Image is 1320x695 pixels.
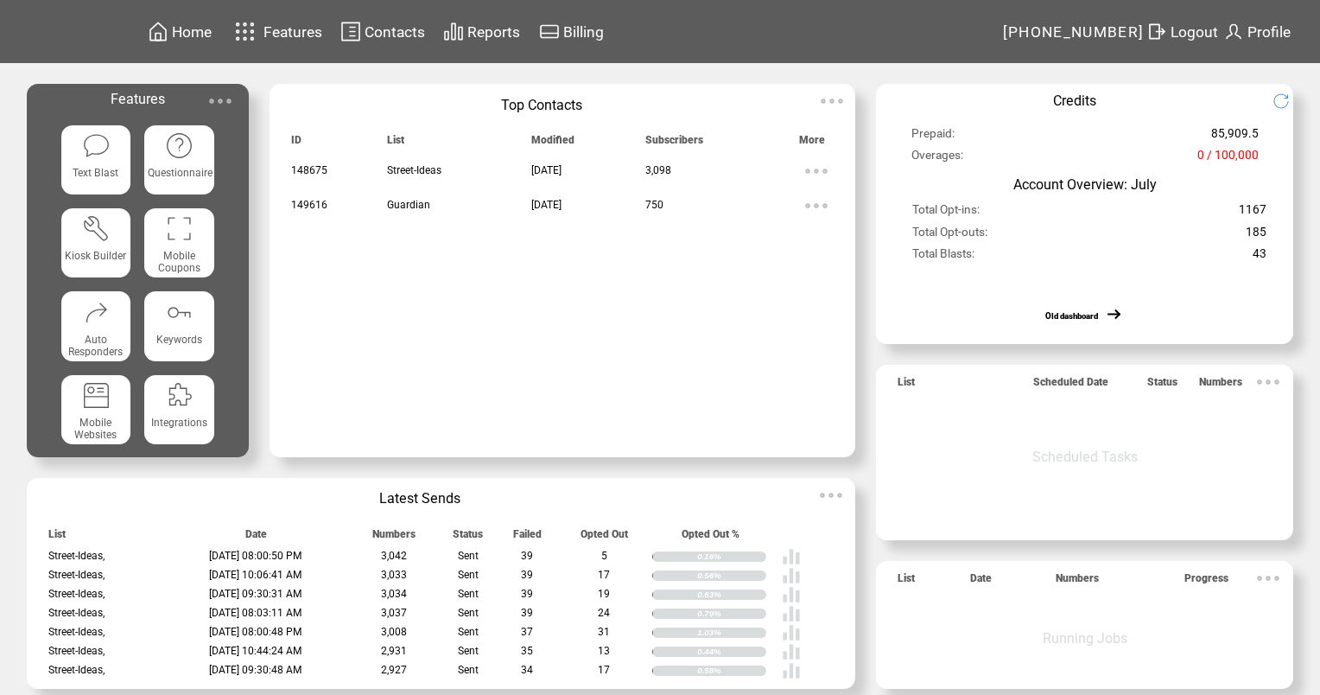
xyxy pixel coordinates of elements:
[148,21,168,42] img: home.svg
[513,528,542,548] span: Failed
[898,572,915,592] span: List
[697,647,766,657] div: 0.44%
[291,134,301,154] span: ID
[151,417,207,429] span: Integrations
[165,381,194,410] img: integrations.svg
[145,18,214,45] a: Home
[782,661,801,680] img: poll%20-%20white.svg
[563,23,604,41] span: Billing
[458,626,479,638] span: Sent
[209,664,302,676] span: [DATE] 09:30:48 AM
[209,607,302,619] span: [DATE] 08:03:11 AM
[1251,365,1285,399] img: ellypsis.svg
[65,250,126,262] span: Kiosk Builder
[263,23,322,41] span: Features
[521,626,533,638] span: 37
[441,18,523,45] a: Reports
[912,202,980,224] span: Total Opt-ins:
[338,18,428,45] a: Contacts
[501,97,582,113] span: Top Contacts
[1223,21,1244,42] img: profile.svg
[165,131,194,160] img: questionnaire.svg
[48,645,105,657] span: Street-Ideas,
[61,208,130,277] a: Kiosk Builder
[209,588,302,600] span: [DATE] 09:30:31 AM
[536,18,606,45] a: Billing
[598,645,610,657] span: 13
[74,417,117,441] span: Mobile Websites
[598,569,610,581] span: 17
[381,664,407,676] span: 2,927
[521,645,533,657] span: 35
[443,21,464,42] img: chart.svg
[1033,376,1108,396] span: Scheduled Date
[911,126,955,148] span: Prepaid:
[539,21,560,42] img: creidtcard.svg
[340,21,361,42] img: contacts.svg
[379,490,460,507] span: Latest Sends
[782,642,801,661] img: poll%20-%20white.svg
[68,334,123,358] span: Auto Responders
[782,604,801,623] img: poll%20-%20white.svg
[1251,561,1285,596] img: ellypsis.svg
[144,125,213,194] a: Questionnaire
[209,626,302,638] span: [DATE] 08:00:48 PM
[387,199,430,211] span: Guardian
[815,84,849,118] img: ellypsis.svg
[799,154,834,188] img: ellypsis.svg
[61,375,130,444] a: Mobile Websites
[381,550,407,562] span: 3,042
[697,571,766,581] div: 0.56%
[645,199,663,211] span: 750
[48,550,105,562] span: Street-Ideas,
[911,148,963,169] span: Overages:
[48,528,66,548] span: List
[1032,449,1138,465] span: Scheduled Tasks
[148,167,213,179] span: Questionnaire
[209,645,302,657] span: [DATE] 10:44:24 AM
[682,528,739,548] span: Opted Out %
[799,188,834,223] img: ellypsis.svg
[697,666,766,676] div: 0.58%
[1272,92,1303,110] img: refresh.png
[1056,572,1099,592] span: Numbers
[598,664,610,676] span: 17
[458,607,479,619] span: Sent
[1144,18,1221,45] a: Logout
[645,164,671,176] span: 3,098
[898,376,915,396] span: List
[1247,23,1291,41] span: Profile
[48,626,105,638] span: Street-Ideas,
[1171,23,1218,41] span: Logout
[381,569,407,581] span: 3,033
[912,246,974,268] span: Total Blasts:
[156,334,202,346] span: Keywords
[82,298,111,327] img: auto-responders.svg
[1253,246,1266,268] span: 43
[598,607,610,619] span: 24
[1053,92,1096,109] span: Credits
[598,626,610,638] span: 31
[782,547,801,566] img: poll%20-%20white.svg
[521,588,533,600] span: 39
[61,125,130,194] a: Text Blast
[1045,311,1098,321] a: Old dashboard
[73,167,118,179] span: Text Blast
[1199,376,1242,396] span: Numbers
[453,528,483,548] span: Status
[291,164,327,176] span: 148675
[581,528,628,548] span: Opted Out
[245,528,267,548] span: Date
[814,478,848,513] img: ellypsis.svg
[387,134,404,154] span: List
[521,607,533,619] span: 39
[1003,23,1145,41] span: [PHONE_NUMBER]
[531,134,574,154] span: Modified
[782,623,801,642] img: poll%20-%20white.svg
[1221,18,1293,45] a: Profile
[111,91,165,107] span: Features
[645,134,703,154] span: Subscribers
[381,645,407,657] span: 2,931
[230,17,260,46] img: features.svg
[601,550,607,562] span: 5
